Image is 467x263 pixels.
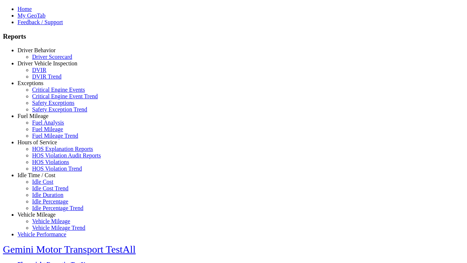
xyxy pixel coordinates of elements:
[32,133,78,139] a: Fuel Mileage Trend
[18,19,63,25] a: Feedback / Support
[32,179,53,185] a: Idle Cost
[32,159,69,165] a: HOS Violations
[32,165,82,172] a: HOS Violation Trend
[18,139,57,145] a: Hours of Service
[32,100,74,106] a: Safety Exceptions
[18,211,55,218] a: Vehicle Mileage
[32,73,61,80] a: DVIR Trend
[32,93,98,99] a: Critical Engine Event Trend
[18,113,49,119] a: Fuel Mileage
[32,87,85,93] a: Critical Engine Events
[18,60,77,66] a: Driver Vehicle Inspection
[18,6,32,12] a: Home
[3,244,136,255] a: Gemini Motor Transport TestAll
[32,225,85,231] a: Vehicle Mileage Trend
[18,47,55,53] a: Driver Behavior
[18,80,43,86] a: Exceptions
[18,12,46,19] a: My GeoTab
[32,152,101,159] a: HOS Violation Audit Reports
[32,218,70,224] a: Vehicle Mileage
[32,205,83,211] a: Idle Percentage Trend
[32,198,68,205] a: Idle Percentage
[32,146,93,152] a: HOS Explanation Reports
[32,106,87,113] a: Safety Exception Trend
[18,231,66,237] a: Vehicle Performance
[32,67,46,73] a: DVIR
[32,119,64,126] a: Fuel Analysis
[32,185,69,191] a: Idle Cost Trend
[32,126,63,132] a: Fuel Mileage
[3,33,464,41] h3: Reports
[32,54,72,60] a: Driver Scorecard
[32,192,63,198] a: Idle Duration
[18,172,55,178] a: Idle Time / Cost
